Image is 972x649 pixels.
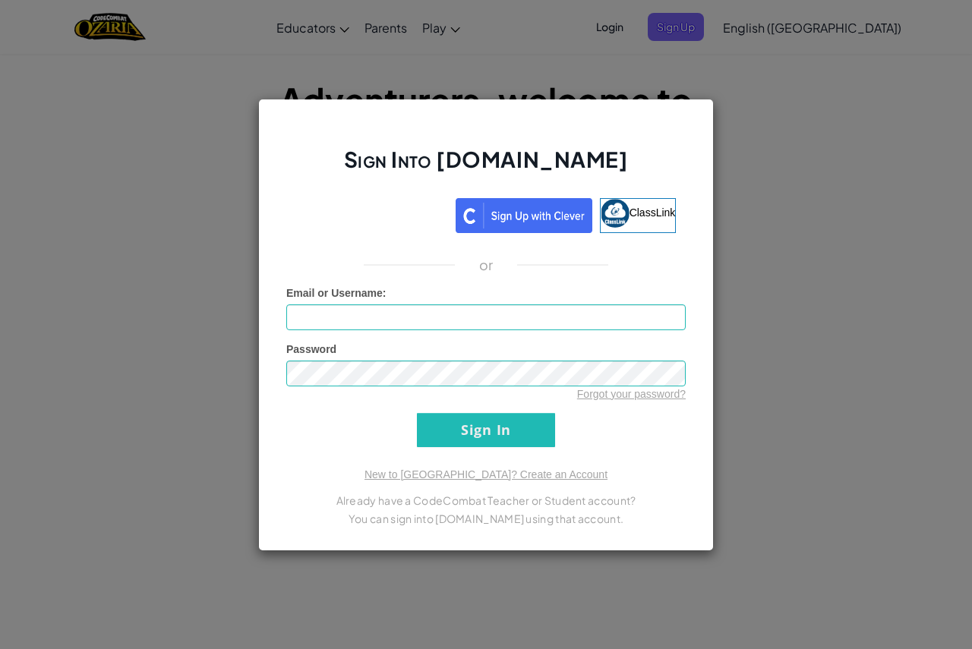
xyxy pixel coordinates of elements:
[286,491,686,509] p: Already have a CodeCombat Teacher or Student account?
[286,287,383,299] span: Email or Username
[577,388,686,400] a: Forgot your password?
[286,285,387,301] label: :
[364,468,607,480] a: New to [GEOGRAPHIC_DATA]? Create an Account
[630,206,676,218] span: ClassLink
[286,509,686,528] p: You can sign into [DOMAIN_NAME] using that account.
[286,145,686,189] h2: Sign Into [DOMAIN_NAME]
[286,343,336,355] span: Password
[289,197,456,230] iframe: Sign in with Google Button
[456,198,592,233] img: clever_sso_button@2x.png
[417,413,555,447] input: Sign In
[601,199,630,228] img: classlink-logo-small.png
[479,256,494,274] p: or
